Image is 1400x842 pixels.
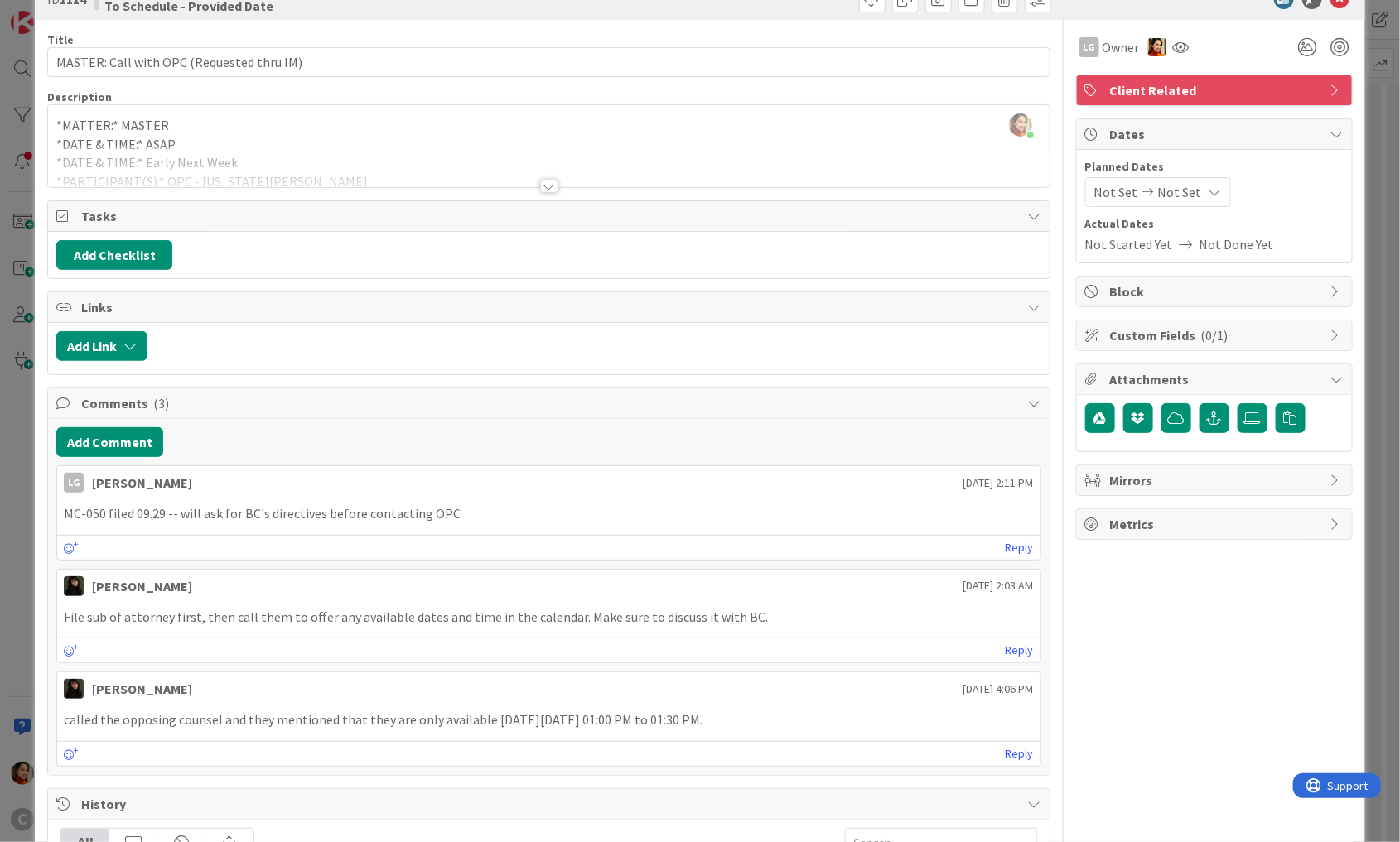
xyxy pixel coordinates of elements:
span: Description [47,89,112,104]
span: Support [35,2,75,22]
button: Add Checklist [56,240,172,270]
span: Not Started Yet [1085,234,1173,254]
span: Attachments [1110,369,1322,389]
span: Comments [81,393,1020,413]
p: *MATTER:* MASTER [56,116,1041,135]
span: History [81,794,1020,814]
label: Title [47,32,74,47]
span: Client Related [1110,80,1322,100]
input: type card name here... [47,47,1050,77]
div: LG [1079,37,1099,57]
span: Links [81,297,1020,317]
span: Metrics [1110,514,1322,534]
span: Not Set [1158,182,1202,202]
div: [PERSON_NAME] [92,679,192,699]
div: LG [64,473,84,493]
p: *DATE & TIME:* ASAP [56,135,1041,154]
span: [DATE] 2:03 AM [963,577,1034,594]
button: Add Link [56,331,147,361]
a: Reply [1006,537,1034,558]
div: [PERSON_NAME] [92,473,192,493]
p: called the opposing counsel and they mentioned that they are only available [DATE][DATE] 01:00 PM... [64,710,1034,729]
span: [DATE] 4:06 PM [963,681,1034,698]
span: Planned Dates [1085,158,1344,176]
a: Reply [1006,743,1034,764]
p: MC-050 filed 09.29 -- will ask for BC's directives before contacting OPC [64,504,1034,523]
span: Owner [1103,37,1140,57]
img: ES [64,679,84,699]
span: Tasks [81,206,1020,226]
span: ( 3 ) [153,395,169,411]
span: Mirrors [1110,470,1322,490]
span: Dates [1110,124,1322,144]
span: Actual Dates [1085,215,1344,233]
div: [PERSON_NAME] [92,576,192,596]
span: Not Done Yet [1200,234,1274,254]
span: Not Set [1094,182,1138,202]
span: Custom Fields [1110,325,1322,345]
span: Block [1110,281,1322,301]
a: Reply [1006,640,1034,661]
p: File sub of attorney first, then call them to offer any available dates and time in the calendar.... [64,608,1034,627]
span: ( 0/1 ) [1201,327,1229,344]
img: PM [1148,38,1166,56]
button: Add Comment [56,427,163,457]
img: ZE7sHxBjl6aIQZ7EmcD5y5U36sLYn9QN.jpeg [1009,113,1032,137]
span: [DATE] 2:11 PM [963,474,1034,492]
img: ES [64,576,84,596]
